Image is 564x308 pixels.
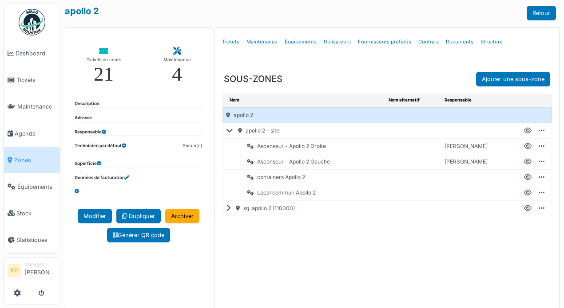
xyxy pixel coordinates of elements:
[234,170,385,185] div: containers Apollo 2
[116,209,161,223] a: Dupliquer
[4,40,60,67] a: Dashboard
[75,129,106,136] dt: Responsable
[524,127,532,135] div: Voir
[442,31,477,52] a: Documents
[4,173,60,200] a: Équipements
[524,158,532,166] div: Voir
[4,147,60,173] a: Zones
[87,55,121,64] div: Tickets en cours
[4,94,60,120] a: Maintenance
[165,209,199,223] a: Archiver
[75,115,92,121] dt: Adresse
[24,261,56,268] div: Manager
[218,31,243,52] a: Tickets
[224,74,282,84] h3: SOUS-ZONES
[65,6,99,16] a: apollo 2
[107,228,170,242] a: Générer QR code
[476,72,550,86] a: Ajouter une sous-zone
[75,143,126,153] dt: Technicien par défaut
[222,108,385,123] div: apollo 2
[24,261,56,280] li: [PERSON_NAME]
[16,76,56,84] span: Tickets
[441,138,514,154] td: [PERSON_NAME]
[222,123,385,138] div: apollo 2 - site
[354,31,415,52] a: Fournisseurs préférés
[163,55,191,64] div: Maintenance
[4,226,60,253] a: Statistiques
[15,129,56,138] span: Agenda
[527,6,556,20] a: Retour
[281,31,320,52] a: Équipements
[75,175,129,181] dt: Données de facturation
[4,200,60,226] a: Stock
[8,261,56,282] a: FP Manager[PERSON_NAME]
[79,40,128,91] a: Tickets en cours 21
[156,40,198,91] a: Maintenance 4
[524,204,532,212] div: Voir
[183,143,203,149] dd: Aucun(e)
[234,154,385,169] div: Ascenseur - Apollo 2 Gauche
[320,31,354,52] a: Utilisateurs
[4,67,60,94] a: Tickets
[222,94,385,107] th: Nom
[477,31,506,52] a: Structure
[524,189,532,197] div: Voir
[524,142,532,150] div: Voir
[16,209,56,218] span: Stock
[78,209,112,223] a: Modifier
[75,101,99,107] dt: Description
[19,9,45,35] img: Badge_color-CXgf-gQk.svg
[4,120,60,147] a: Agenda
[14,156,56,164] span: Zones
[441,154,514,169] td: [PERSON_NAME]
[16,49,56,58] span: Dashboard
[234,139,385,154] div: Ascenseur - Apollo 2 Droite
[16,236,56,244] span: Statistiques
[524,173,532,181] div: Voir
[17,183,56,191] span: Équipements
[385,94,441,107] th: Nom alternatif
[243,31,281,52] a: Maintenance
[75,160,101,167] dt: Superficie
[222,201,385,216] div: sq. apollo 2 (110000)
[94,64,114,84] div: 21
[234,185,385,200] div: Local commun Apollo 2
[415,31,442,52] a: Contrats
[17,102,56,111] span: Maintenance
[172,64,182,84] div: 4
[8,264,21,277] li: FP
[441,94,514,107] th: Responsable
